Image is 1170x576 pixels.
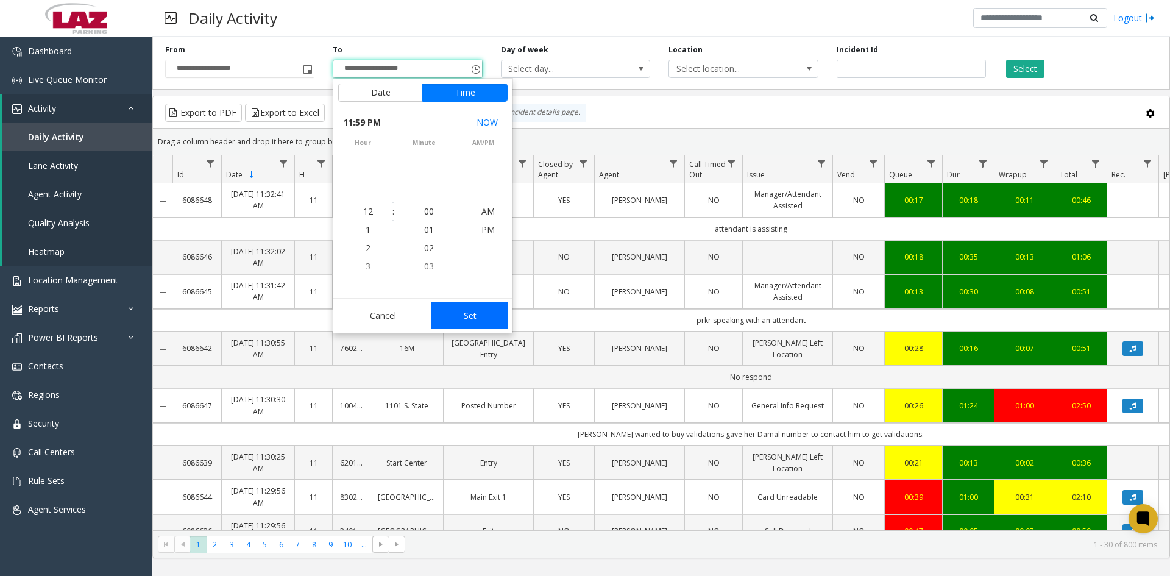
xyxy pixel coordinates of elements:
span: PM [481,224,495,235]
button: Select [1006,60,1044,78]
a: 6086646 [180,251,214,263]
a: 11 [302,194,325,206]
a: 6086639 [180,457,214,469]
div: 01:00 [950,491,987,503]
div: 00:05 [950,525,987,537]
img: pageIcon [165,3,177,33]
a: 00:26 [892,400,935,411]
span: hour [333,138,392,148]
a: Rec. Filter Menu [1140,155,1156,172]
a: Quality Analysis [2,208,152,237]
span: Heatmap [28,246,65,257]
span: Quality Analysis [28,217,90,229]
a: Lane Activity [2,151,152,180]
span: NO [558,286,570,297]
span: Dur [947,169,960,180]
a: [PERSON_NAME] [602,457,677,469]
a: [DATE] 11:32:41 AM [229,188,287,212]
a: [PERSON_NAME] Left Location [750,451,825,474]
span: Toggle popup [469,60,482,77]
a: YES [541,343,587,354]
a: [PERSON_NAME] [602,525,677,537]
a: NO [840,286,877,297]
a: [DATE] 11:30:25 AM [229,451,287,474]
div: 00:11 [1002,194,1048,206]
img: 'icon' [12,276,22,286]
button: Time tab [422,84,508,102]
a: NO [692,525,735,537]
span: Vend [837,169,855,180]
span: Agent [599,169,619,180]
div: 00:13 [950,457,987,469]
span: Activity [28,102,56,114]
a: Heatmap [2,237,152,266]
span: Dashboard [28,45,72,57]
button: Export to Excel [245,104,325,122]
a: 11 [302,400,325,411]
a: [DATE] 11:30:30 AM [229,394,287,417]
a: Vend Filter Menu [865,155,882,172]
a: 00:35 [950,251,987,263]
a: Agent Activity [2,180,152,208]
span: 00 [424,205,434,217]
a: [GEOGRAPHIC_DATA] [378,491,436,503]
div: 00:36 [1063,457,1099,469]
label: Incident Id [837,44,878,55]
a: Activity [2,94,152,123]
span: Go to the next page [376,539,386,549]
div: 00:07 [1002,525,1048,537]
a: Dur Filter Menu [975,155,991,172]
button: Set [431,302,508,329]
img: 'icon' [12,333,22,343]
span: Total [1060,169,1077,180]
a: Closed by Agent Filter Menu [575,155,592,172]
span: H [299,169,305,180]
a: Entry [451,457,526,469]
span: YES [558,195,570,205]
a: 6086636 [180,525,214,537]
div: Drag a column header and drop it here to group by that column [153,131,1169,152]
span: minute [394,138,453,148]
span: YES [558,400,570,411]
a: 6086647 [180,400,214,411]
div: 00:59 [1063,525,1099,537]
img: 'icon' [12,47,22,57]
a: [PERSON_NAME] [602,400,677,411]
a: Total Filter Menu [1088,155,1104,172]
a: NO [840,400,877,411]
div: 00:21 [892,457,935,469]
a: Issue Filter Menu [814,155,830,172]
img: logout [1145,12,1155,24]
a: NO [840,194,877,206]
a: 00:02 [1002,457,1048,469]
a: 00:17 [892,194,935,206]
span: Agent Services [28,503,86,515]
a: Collapse Details [153,288,172,297]
span: Call Centers [28,446,75,458]
span: Agent Activity [28,188,82,200]
div: 00:18 [950,194,987,206]
a: General Info Request [750,400,825,411]
a: 00:08 [1002,286,1048,297]
a: 00:46 [1063,194,1099,206]
span: NO [558,252,570,262]
span: 1 [366,224,370,235]
a: 1101 S. State [378,400,436,411]
span: Page 1 [190,536,207,553]
a: Id Filter Menu [202,155,219,172]
span: Page 3 [224,536,240,553]
a: 6086644 [180,491,214,503]
a: 6086642 [180,343,214,354]
a: Collapse Details [153,402,172,411]
img: 'icon' [12,448,22,458]
a: 11 [302,286,325,297]
a: 00:13 [1002,251,1048,263]
a: 00:31 [1002,491,1048,503]
img: 'icon' [12,477,22,486]
span: Lane Activity [28,160,78,171]
a: 340154 [340,525,363,537]
button: Export to PDF [165,104,242,122]
span: Page 6 [273,536,289,553]
span: Page 9 [322,536,339,553]
a: [PERSON_NAME] [602,251,677,263]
